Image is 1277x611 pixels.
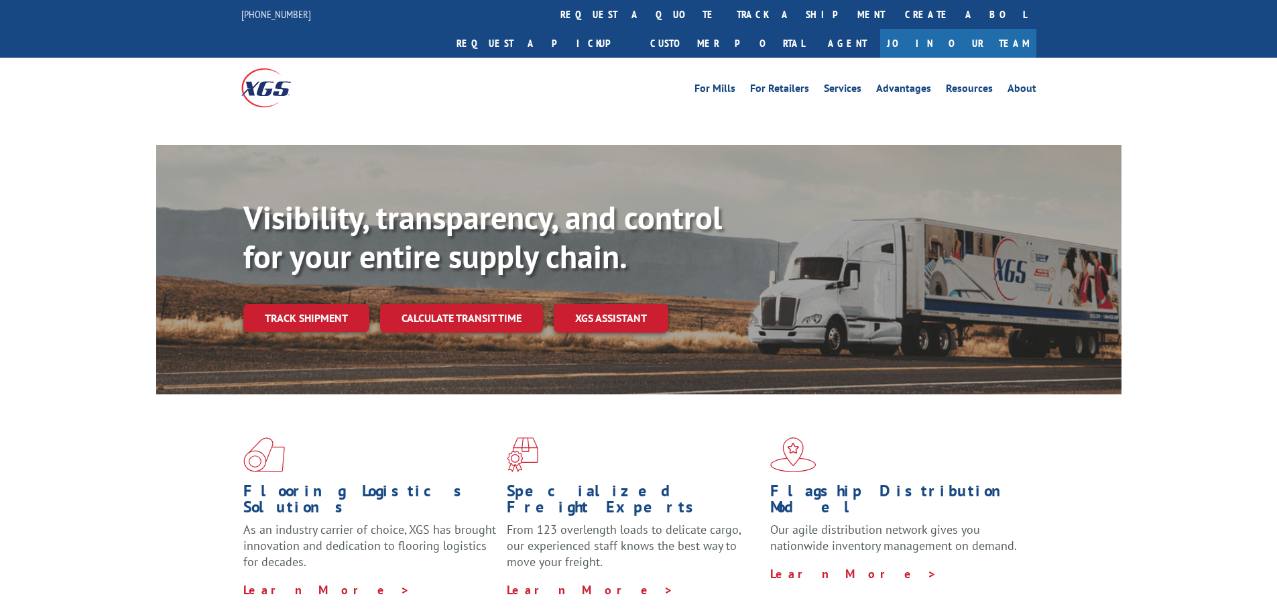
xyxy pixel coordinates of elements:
[241,7,311,21] a: [PHONE_NUMBER]
[243,582,410,598] a: Learn More >
[770,483,1024,522] h1: Flagship Distribution Model
[380,304,543,333] a: Calculate transit time
[243,522,496,569] span: As an industry carrier of choice, XGS has brought innovation and dedication to flooring logistics...
[640,29,814,58] a: Customer Portal
[243,304,369,332] a: Track shipment
[243,483,497,522] h1: Flooring Logistics Solutions
[243,437,285,472] img: xgs-icon-total-supply-chain-intelligence-red
[770,522,1017,553] span: Our agile distribution network gives you nationwide inventory management on demand.
[876,83,931,98] a: Advantages
[507,437,538,472] img: xgs-icon-focused-on-flooring-red
[507,522,760,581] p: From 123 overlength loads to delicate cargo, our experienced staff knows the best way to move you...
[507,483,760,522] h1: Specialized Freight Experts
[880,29,1036,58] a: Join Our Team
[446,29,640,58] a: Request a pickup
[694,83,735,98] a: For Mills
[824,83,861,98] a: Services
[554,304,668,333] a: XGS ASSISTANT
[770,437,816,472] img: xgs-icon-flagship-distribution-model-red
[1008,83,1036,98] a: About
[750,83,809,98] a: For Retailers
[507,582,674,598] a: Learn More >
[946,83,993,98] a: Resources
[243,197,722,277] b: Visibility, transparency, and control for your entire supply chain.
[814,29,880,58] a: Agent
[770,566,937,581] a: Learn More >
